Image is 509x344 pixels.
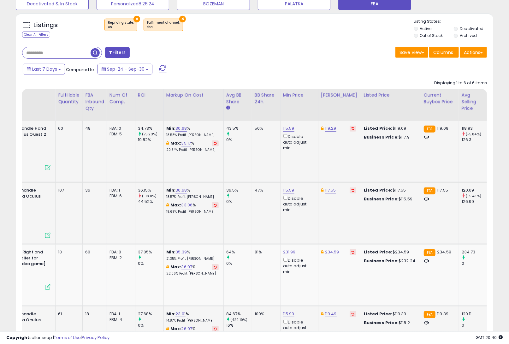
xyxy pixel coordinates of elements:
button: Columns [429,47,459,58]
p: 14.87% Profit [PERSON_NAME] [166,318,219,323]
span: Repricing state : [108,20,134,30]
div: Min Price [283,92,316,98]
div: $117.9 [364,134,416,140]
small: FBA [424,249,435,256]
label: Active [420,26,432,31]
div: FBM: 2 [109,255,130,261]
span: 119.09 [437,125,448,131]
p: 18.58% Profit [PERSON_NAME] [166,133,219,137]
div: ROI [138,92,161,98]
p: 19.69% Profit [PERSON_NAME] [166,210,219,214]
div: $115.59 [364,196,416,202]
small: Avg BB Share. [226,105,230,111]
div: fba [147,25,180,29]
b: Min: [166,311,176,317]
span: Compared to: [66,67,95,73]
div: % [166,249,219,261]
h5: Listings [33,21,58,30]
div: Markup on Cost [166,92,221,98]
div: 100% [255,311,275,317]
b: Min: [166,125,176,131]
small: FBA [424,126,435,133]
div: FBA: 0 [109,249,130,255]
small: (429.19%) [230,317,247,322]
div: 36.15% [138,187,163,193]
a: 234.59 [325,249,339,255]
b: Listed Price: [364,311,393,317]
div: 34.73% [138,126,163,131]
button: × [133,16,140,22]
div: Listed Price [364,92,418,98]
div: 81% [255,249,275,255]
div: Disable auto adjust min [283,318,313,336]
div: FBM: 5 [109,131,130,137]
div: 13 [58,249,78,255]
div: Disable auto adjust min [283,133,313,151]
div: Clear All Filters [22,32,50,38]
label: Deactivated [460,26,483,31]
p: 22.06% Profit [PERSON_NAME] [166,271,219,276]
a: 35.17 [181,140,191,146]
b: Min: [166,249,176,255]
a: 119.49 [325,311,337,317]
span: 119.39 [437,311,448,317]
i: This overrides the store level max markup for this listing [166,141,169,145]
button: Last 7 Days [23,64,65,74]
div: FBM: 6 [109,193,130,199]
a: 117.55 [325,187,336,193]
strong: Copyright [6,335,29,341]
th: The percentage added to the cost of goods (COGS) that forms the calculator for Min & Max prices. [163,89,223,121]
small: (-5.84%) [466,132,481,137]
b: Business Price: [364,320,399,326]
button: Sep-24 - Sep-30 [98,64,152,74]
div: % [166,202,219,214]
i: Revert to store-level Dynamic Max Price [352,127,354,130]
div: on [108,25,134,29]
div: 36 [85,187,102,193]
i: This overrides the store level Dynamic Max Price for this listing [321,312,323,316]
button: Actions [460,47,487,58]
div: 27.68% [138,311,163,317]
small: (75.23%) [142,132,157,137]
div: BB Share 24h. [255,92,278,105]
div: $119.09 [364,126,416,131]
a: 33.06 [181,202,193,208]
div: 50% [255,126,275,131]
div: 48 [85,126,102,131]
div: Fulfillable Quantity [58,92,80,105]
div: 0% [226,199,252,205]
div: Disable auto adjust min [283,195,313,213]
p: 18.57% Profit [PERSON_NAME] [166,195,219,199]
div: 126.3 [462,137,487,143]
div: 0 [462,323,487,328]
b: Max: [170,140,181,146]
div: Disable auto adjust min [283,257,313,275]
div: 44.52% [138,199,163,205]
div: % [166,311,219,323]
div: % [166,187,219,199]
a: 23.01 [175,311,186,317]
span: Columns [433,49,453,56]
div: $119.39 [364,311,416,317]
div: $232.24 [364,258,416,264]
div: 36.5% [226,187,252,193]
div: 234.73 [462,249,487,255]
div: 60 [58,126,78,131]
a: 30.68 [175,187,187,193]
i: Revert to store-level Dynamic Max Price [352,312,354,316]
b: Business Price: [364,196,399,202]
label: Out of Stock [420,33,443,38]
span: 234.59 [437,249,451,255]
span: 2025-10-8 20:40 GMT [476,335,503,341]
div: Current Buybox Price [424,92,456,105]
p: 20.64% Profit [PERSON_NAME] [166,148,219,152]
div: 84.67% [226,311,252,317]
div: $234.59 [364,249,416,255]
div: Avg BB Share [226,92,249,105]
div: 37.05% [138,249,163,255]
b: Max: [170,202,181,208]
a: Privacy Policy [82,335,109,341]
p: Listing States: [414,19,493,25]
span: Fulfillment channel : [147,20,180,30]
button: × [179,16,186,22]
